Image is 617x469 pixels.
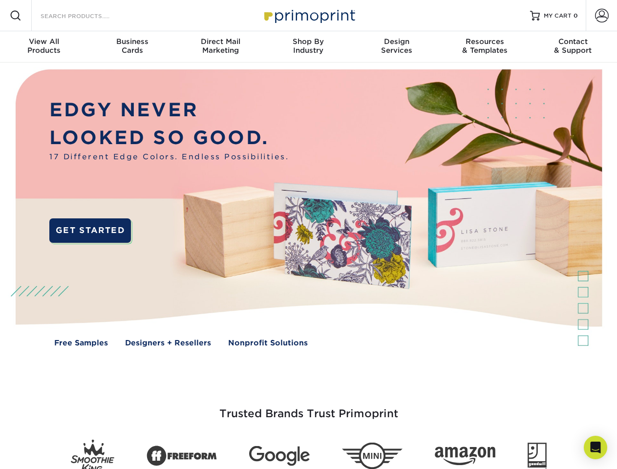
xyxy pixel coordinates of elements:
span: Contact [529,37,617,46]
span: Direct Mail [176,37,264,46]
img: Primoprint [260,5,358,26]
a: Designers + Resellers [125,338,211,349]
img: Amazon [435,447,495,466]
p: LOOKED SO GOOD. [49,124,289,152]
div: Open Intercom Messenger [584,436,607,459]
div: Services [353,37,441,55]
a: GET STARTED [49,218,131,243]
p: EDGY NEVER [49,96,289,124]
span: 0 [574,12,578,19]
a: Free Samples [54,338,108,349]
img: Google [249,446,310,466]
div: Industry [264,37,352,55]
a: Direct MailMarketing [176,31,264,63]
div: & Templates [441,37,529,55]
a: Shop ByIndustry [264,31,352,63]
div: Cards [88,37,176,55]
a: DesignServices [353,31,441,63]
h3: Trusted Brands Trust Primoprint [23,384,595,432]
img: Goodwill [528,443,547,469]
input: SEARCH PRODUCTS..... [40,10,135,21]
span: MY CART [544,12,572,20]
span: Business [88,37,176,46]
span: Resources [441,37,529,46]
a: Contact& Support [529,31,617,63]
span: 17 Different Edge Colors. Endless Possibilities. [49,151,289,163]
div: Marketing [176,37,264,55]
a: BusinessCards [88,31,176,63]
span: Design [353,37,441,46]
a: Resources& Templates [441,31,529,63]
span: Shop By [264,37,352,46]
a: Nonprofit Solutions [228,338,308,349]
div: & Support [529,37,617,55]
